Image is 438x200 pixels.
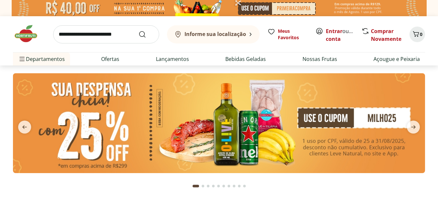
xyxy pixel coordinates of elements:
a: Açougue e Peixaria [373,55,420,63]
a: Lançamentos [156,55,189,63]
a: Entrar [326,28,342,35]
button: Go to page 2 from fs-carousel [200,178,206,194]
button: Submit Search [138,30,154,38]
button: Go to page 9 from fs-carousel [237,178,242,194]
span: Departamentos [18,51,65,67]
button: Go to page 6 from fs-carousel [221,178,226,194]
a: Comprar Novamente [371,28,401,42]
button: previous [13,121,36,134]
span: 0 [420,31,422,37]
button: Go to page 8 from fs-carousel [231,178,237,194]
span: ou [326,27,355,43]
b: Informe sua localização [184,30,246,38]
button: Go to page 3 from fs-carousel [206,178,211,194]
img: cupom [13,73,425,173]
img: Hortifruti [13,24,45,43]
button: next [402,121,425,134]
button: Go to page 10 from fs-carousel [242,178,247,194]
button: Go to page 7 from fs-carousel [226,178,231,194]
input: search [53,25,159,43]
button: Menu [18,51,26,67]
button: Carrinho [409,27,425,42]
a: Meus Favoritos [267,28,308,41]
button: Informe sua localização [167,25,260,43]
a: Criar conta [326,28,361,42]
a: Ofertas [101,55,119,63]
a: Nossas Frutas [302,55,337,63]
button: Go to page 5 from fs-carousel [216,178,221,194]
span: Meus Favoritos [278,28,308,41]
a: Bebidas Geladas [225,55,266,63]
button: Current page from fs-carousel [191,178,200,194]
button: Go to page 4 from fs-carousel [211,178,216,194]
